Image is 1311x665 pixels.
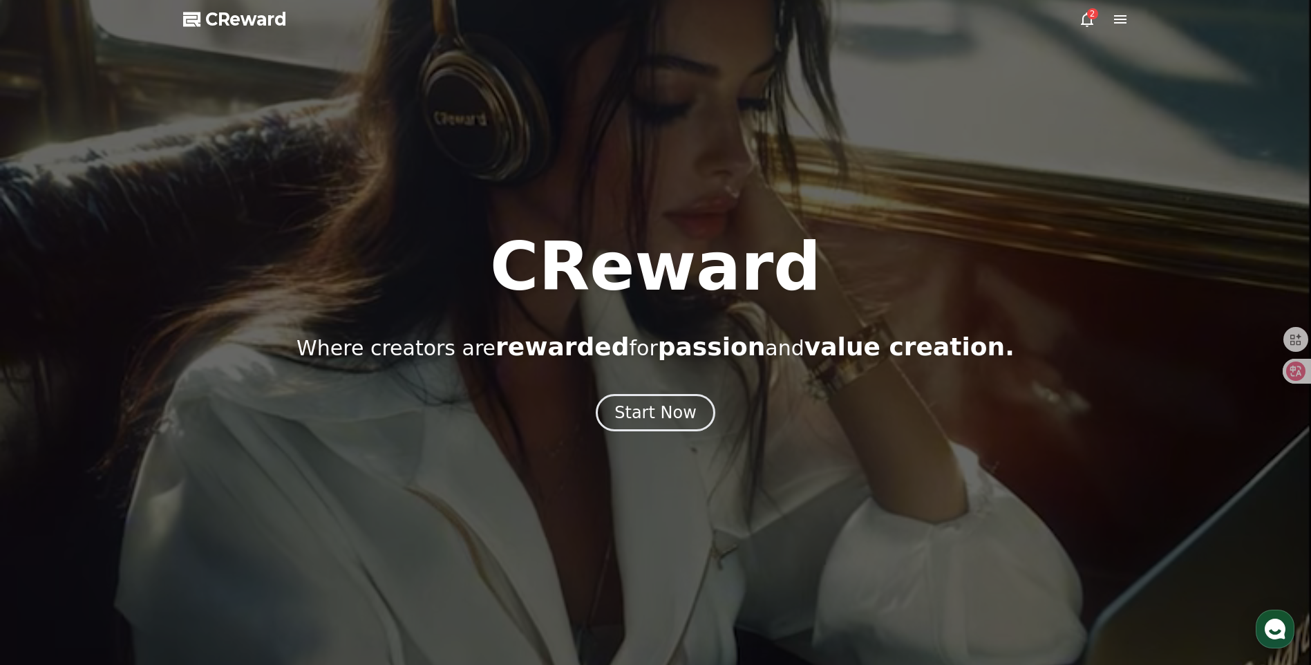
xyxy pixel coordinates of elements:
[296,333,1015,361] p: Where creators are for and
[490,234,821,300] h1: CReward
[35,459,59,470] span: Home
[804,332,1015,361] span: value creation.
[205,459,238,470] span: Settings
[658,332,766,361] span: passion
[183,8,287,30] a: CReward
[596,408,715,421] a: Start Now
[115,460,155,471] span: Messages
[1087,8,1098,19] div: 2
[596,394,715,431] button: Start Now
[178,438,265,473] a: Settings
[4,438,91,473] a: Home
[205,8,287,30] span: CReward
[614,402,697,424] div: Start Now
[1079,11,1095,28] a: 2
[91,438,178,473] a: Messages
[496,332,629,361] span: rewarded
